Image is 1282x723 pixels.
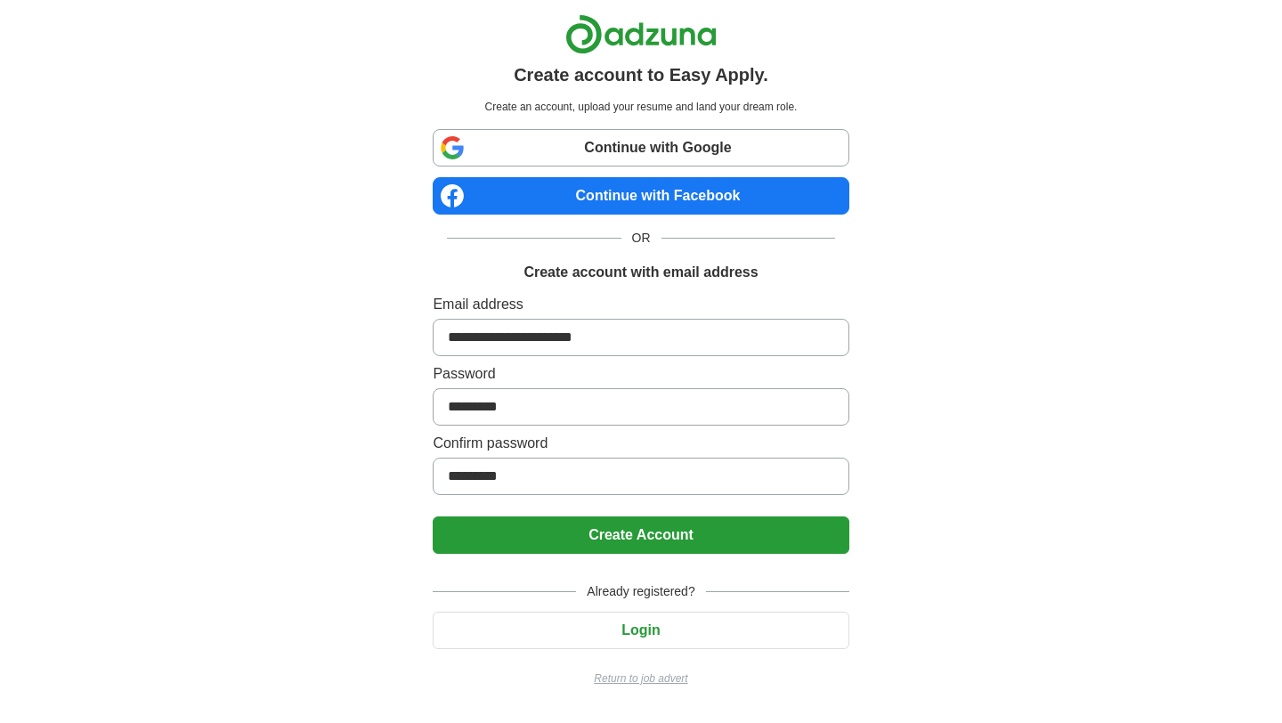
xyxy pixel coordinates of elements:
[433,363,848,385] label: Password
[433,433,848,454] label: Confirm password
[433,294,848,315] label: Email address
[523,262,758,283] h1: Create account with email address
[433,177,848,215] a: Continue with Facebook
[576,582,705,601] span: Already registered?
[433,516,848,554] button: Create Account
[621,229,661,248] span: OR
[565,14,717,54] img: Adzuna logo
[433,612,848,649] button: Login
[433,622,848,638] a: Login
[433,129,848,167] a: Continue with Google
[433,670,848,686] a: Return to job advert
[436,99,845,115] p: Create an account, upload your resume and land your dream role.
[514,61,768,88] h1: Create account to Easy Apply.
